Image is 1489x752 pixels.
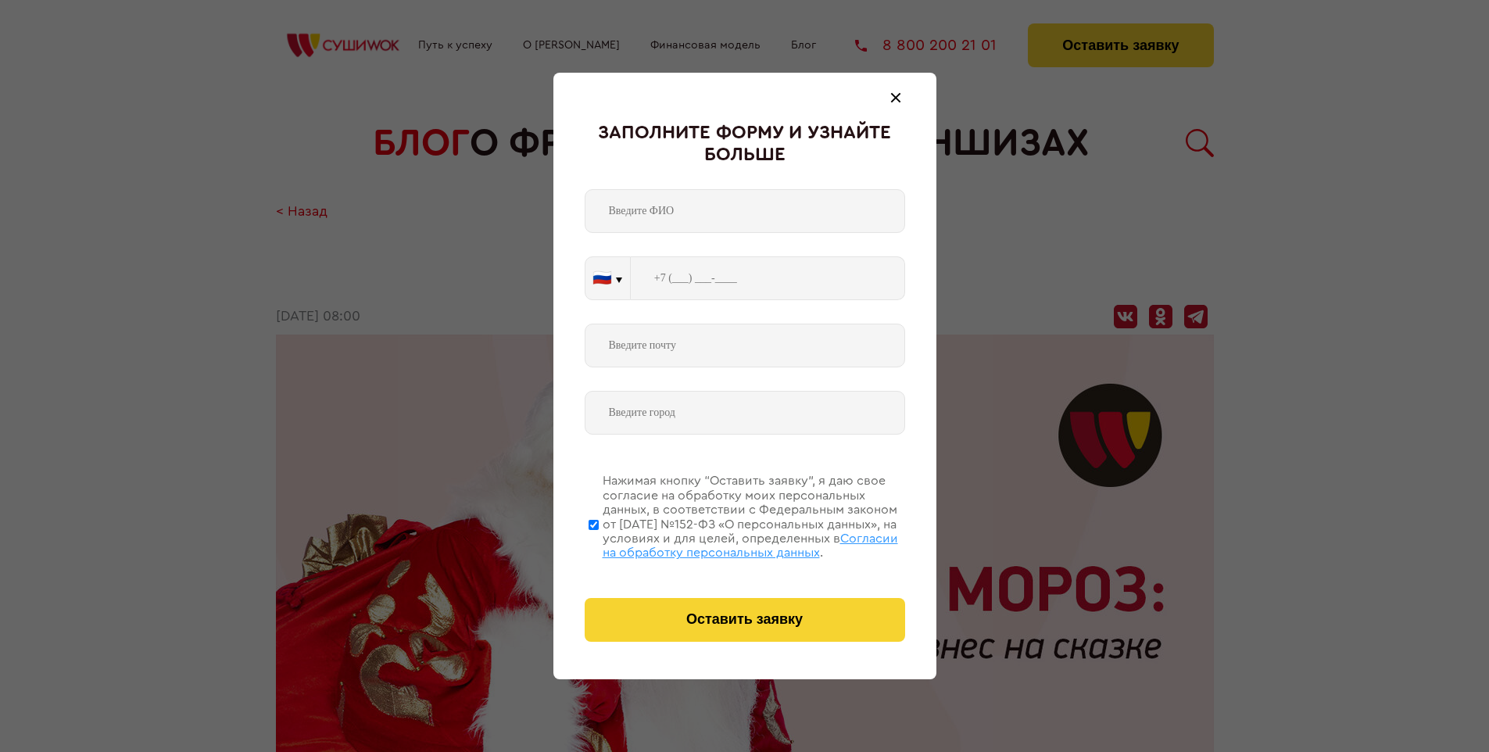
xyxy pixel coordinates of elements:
[631,256,905,300] input: +7 (___) ___-____
[585,598,905,642] button: Оставить заявку
[585,391,905,435] input: Введите город
[603,532,898,559] span: Согласии на обработку персональных данных
[585,257,630,299] button: 🇷🇺
[585,324,905,367] input: Введите почту
[585,123,905,166] div: Заполните форму и узнайте больше
[585,189,905,233] input: Введите ФИО
[603,474,905,560] div: Нажимая кнопку “Оставить заявку”, я даю свое согласие на обработку моих персональных данных, в со...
